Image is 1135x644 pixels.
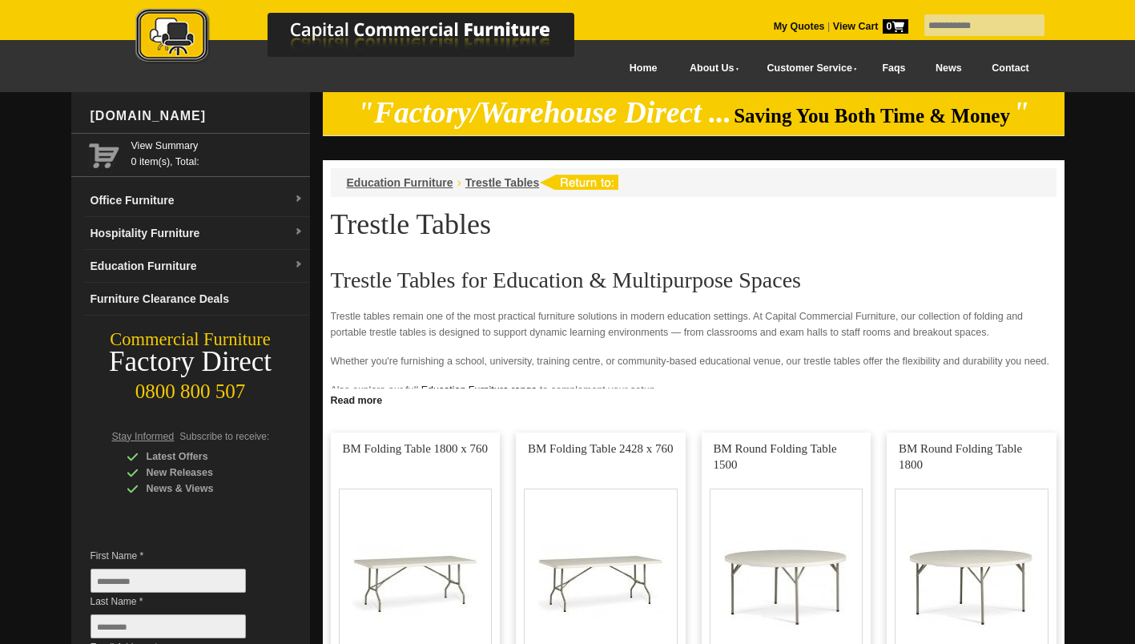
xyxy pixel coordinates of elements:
[830,21,908,32] a: View Cart0
[331,384,419,396] big: Also explore our full
[749,50,867,87] a: Customer Service
[84,250,310,283] a: Education Furnituredropdown
[331,209,1057,239] h1: Trestle Tables
[331,268,802,292] big: Trestle Tables for Education & Multipurpose Spaces
[91,8,652,71] a: Capital Commercial Furniture Logo
[357,96,731,129] em: "Factory/Warehouse Direct ...
[112,431,175,442] span: Stay Informed
[131,138,304,167] span: 0 item(s), Total:
[465,176,539,189] a: Trestle Tables
[84,92,310,140] div: [DOMAIN_NAME]
[331,311,1024,338] big: Trestle tables remain one of the most practical furniture solutions in modern education settings....
[179,431,269,442] span: Subscribe to receive:
[1012,96,1029,129] em: "
[127,481,279,497] div: News & Views
[540,384,658,396] big: to complement your setup.
[976,50,1044,87] a: Contact
[539,175,618,190] img: return to
[294,260,304,270] img: dropdown
[91,594,270,610] span: Last Name *
[734,105,1010,127] span: Saving You Both Time & Money
[672,50,749,87] a: About Us
[294,227,304,237] img: dropdown
[91,548,270,564] span: First Name *
[833,21,908,32] strong: View Cart
[91,569,246,593] input: First Name *
[131,138,304,154] a: View Summary
[457,175,461,191] li: ›
[294,195,304,204] img: dropdown
[127,449,279,465] div: Latest Offers
[84,217,310,250] a: Hospitality Furnituredropdown
[331,356,1050,367] big: Whether you're furnishing a school, university, training centre, or community-based educational v...
[421,384,537,396] a: Education Furniture range
[91,614,246,638] input: Last Name *
[91,8,652,66] img: Capital Commercial Furniture Logo
[127,465,279,481] div: New Releases
[71,351,310,373] div: Factory Direct
[84,283,310,316] a: Furniture Clearance Deals
[867,50,921,87] a: Faqs
[774,21,825,32] a: My Quotes
[84,184,310,217] a: Office Furnituredropdown
[347,176,453,189] a: Education Furniture
[883,19,908,34] span: 0
[323,388,1065,409] a: Click to read more
[920,50,976,87] a: News
[71,372,310,403] div: 0800 800 507
[71,328,310,351] div: Commercial Furniture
